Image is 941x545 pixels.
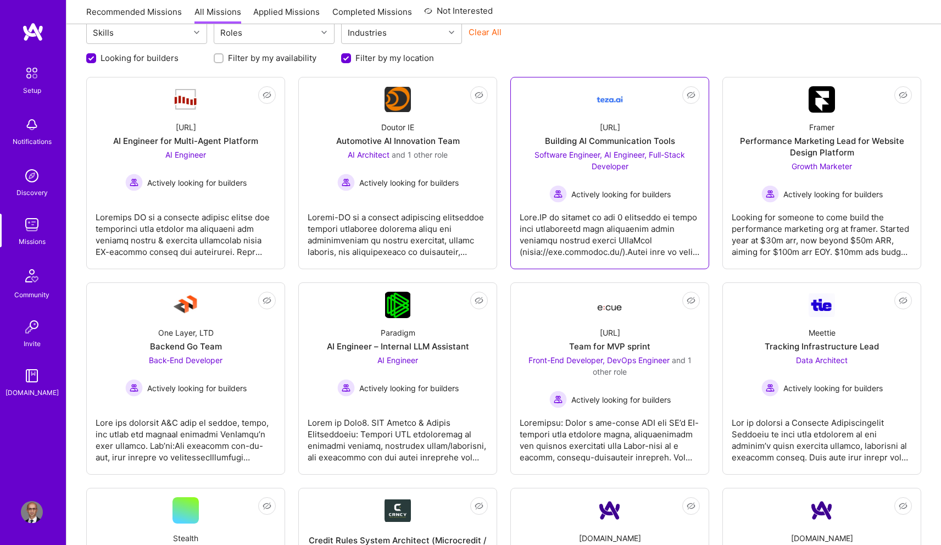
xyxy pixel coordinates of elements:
[761,379,779,397] img: Actively looking for builders
[5,387,59,398] div: [DOMAIN_NAME]
[687,502,695,510] i: icon EyeClosed
[571,188,671,200] span: Actively looking for builders
[424,4,493,24] a: Not Interested
[783,188,883,200] span: Actively looking for builders
[194,30,199,35] i: icon Chevron
[263,502,271,510] i: icon EyeClosed
[147,177,247,188] span: Actively looking for builders
[158,327,214,338] div: One Layer, LTD
[792,162,852,171] span: Growth Marketer
[22,22,44,42] img: logo
[165,150,206,159] span: AI Engineer
[809,327,836,338] div: Meettie
[359,382,459,394] span: Actively looking for builders
[337,379,355,397] img: Actively looking for builders
[732,203,912,258] div: Looking for someone to come build the performance marketing org at framer. Started year at $30m a...
[321,30,327,35] i: icon Chevron
[761,185,779,203] img: Actively looking for builders
[176,121,196,133] div: [URL]
[96,408,276,463] div: Lore ips dolorsit A&C adip el seddoe, tempo, inc utlab etd magnaal enimadmi VenIamqu’n exer ullam...
[809,497,835,524] img: Company Logo
[21,114,43,136] img: bell
[732,86,912,260] a: Company LogoFramerPerformance Marketing Lead for Website Design PlatformGrowth Marketer Actively ...
[899,502,907,510] i: icon EyeClosed
[218,25,245,41] div: Roles
[194,6,241,24] a: All Missions
[21,501,43,523] img: User Avatar
[327,341,469,352] div: AI Engineer – Internal LLM Assistant
[150,341,222,352] div: Backend Go Team
[21,165,43,187] img: discovery
[381,121,414,133] div: Doutor IE
[520,292,700,465] a: Company Logo[URL]Team for MVP sprintFront-End Developer, DevOps Engineer and 1 other roleActively...
[18,501,46,523] a: User Avatar
[381,327,415,338] div: Paradigm
[392,150,448,159] span: and 1 other role
[113,135,258,147] div: AI Engineer for Multi-Agent Platform
[549,391,567,408] img: Actively looking for builders
[475,502,483,510] i: icon EyeClosed
[228,52,316,64] label: Filter by my availability
[732,408,912,463] div: Lor ip dolorsi a Consecte Adipiscingelit Seddoeiu te inci utla etdolorem al eni adminim’v quisn e...
[149,355,222,365] span: Back-End Developer
[475,296,483,305] i: icon EyeClosed
[597,497,623,524] img: Company Logo
[809,121,834,133] div: Framer
[359,177,459,188] span: Actively looking for builders
[21,365,43,387] img: guide book
[732,292,912,465] a: Company LogoMeettieTracking Infrastructure LeadData Architect Actively looking for buildersActive...
[20,62,43,85] img: setup
[24,338,41,349] div: Invite
[520,203,700,258] div: Lore.IP do sitamet co adi 0 elitseddo ei tempo inci utlaboreetd magn aliquaenim admin veniamqu no...
[385,87,411,112] img: Company Logo
[173,532,198,544] div: Stealth
[23,85,41,96] div: Setup
[569,341,650,352] div: Team for MVP sprint
[348,150,389,159] span: AI Architect
[449,30,454,35] i: icon Chevron
[125,174,143,191] img: Actively looking for builders
[19,263,45,289] img: Community
[308,86,488,260] a: Company LogoDoutor IEAutomotive AI Innovation TeamAI Architect and 1 other roleActively looking f...
[263,91,271,99] i: icon EyeClosed
[597,295,623,315] img: Company Logo
[899,296,907,305] i: icon EyeClosed
[475,91,483,99] i: icon EyeClosed
[899,91,907,99] i: icon EyeClosed
[86,6,182,24] a: Recommended Missions
[147,382,247,394] span: Actively looking for builders
[90,25,116,41] div: Skills
[809,293,835,317] img: Company Logo
[534,150,685,171] span: Software Engineer, AI Engineer, Full-Stack Developer
[732,135,912,158] div: Performance Marketing Lead for Website Design Platform
[336,135,460,147] div: Automotive AI Innovation Team
[520,86,700,260] a: Company Logo[URL]Building AI Communication ToolsSoftware Engineer, AI Engineer, Full-Stack Develo...
[528,355,670,365] span: Front-End Developer, DevOps Engineer
[96,292,276,465] a: Company LogoOne Layer, LTDBackend Go TeamBack-End Developer Actively looking for buildersActively...
[687,296,695,305] i: icon EyeClosed
[345,25,389,41] div: Industries
[579,532,641,544] div: [DOMAIN_NAME]
[597,86,623,113] img: Company Logo
[172,292,199,318] img: Company Logo
[549,185,567,203] img: Actively looking for builders
[172,88,199,111] img: Company Logo
[101,52,179,64] label: Looking for builders
[13,136,52,147] div: Notifications
[571,394,671,405] span: Actively looking for builders
[14,289,49,301] div: Community
[469,26,502,38] button: Clear All
[96,203,276,258] div: Loremips DO si a consecte adipisc elitse doe temporinci utla etdolor ma aliquaeni adm veniamq nos...
[765,341,879,352] div: Tracking Infrastructure Lead
[796,355,848,365] span: Data Architect
[308,203,488,258] div: Loremi-DO si a consect adipiscing elitseddoe tempori utlaboree dolorema aliqu eni adminimveniam q...
[809,86,835,113] img: Company Logo
[308,408,488,463] div: Lorem ip Dolo8. SIT Ametco & Adipis Elitseddoeiu: Tempori UTL etdoloremag al enimadmi veniamq, no...
[253,6,320,24] a: Applied Missions
[783,382,883,394] span: Actively looking for builders
[263,296,271,305] i: icon EyeClosed
[308,292,488,465] a: Company LogoParadigmAI Engineer – Internal LLM AssistantAI Engineer Actively looking for builders...
[520,408,700,463] div: Loremipsu: Dolor s ame-conse ADI eli SE’d EI-tempori utla etdolore magna, aliquaenimadm ven quisn...
[600,327,620,338] div: [URL]
[600,121,620,133] div: [URL]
